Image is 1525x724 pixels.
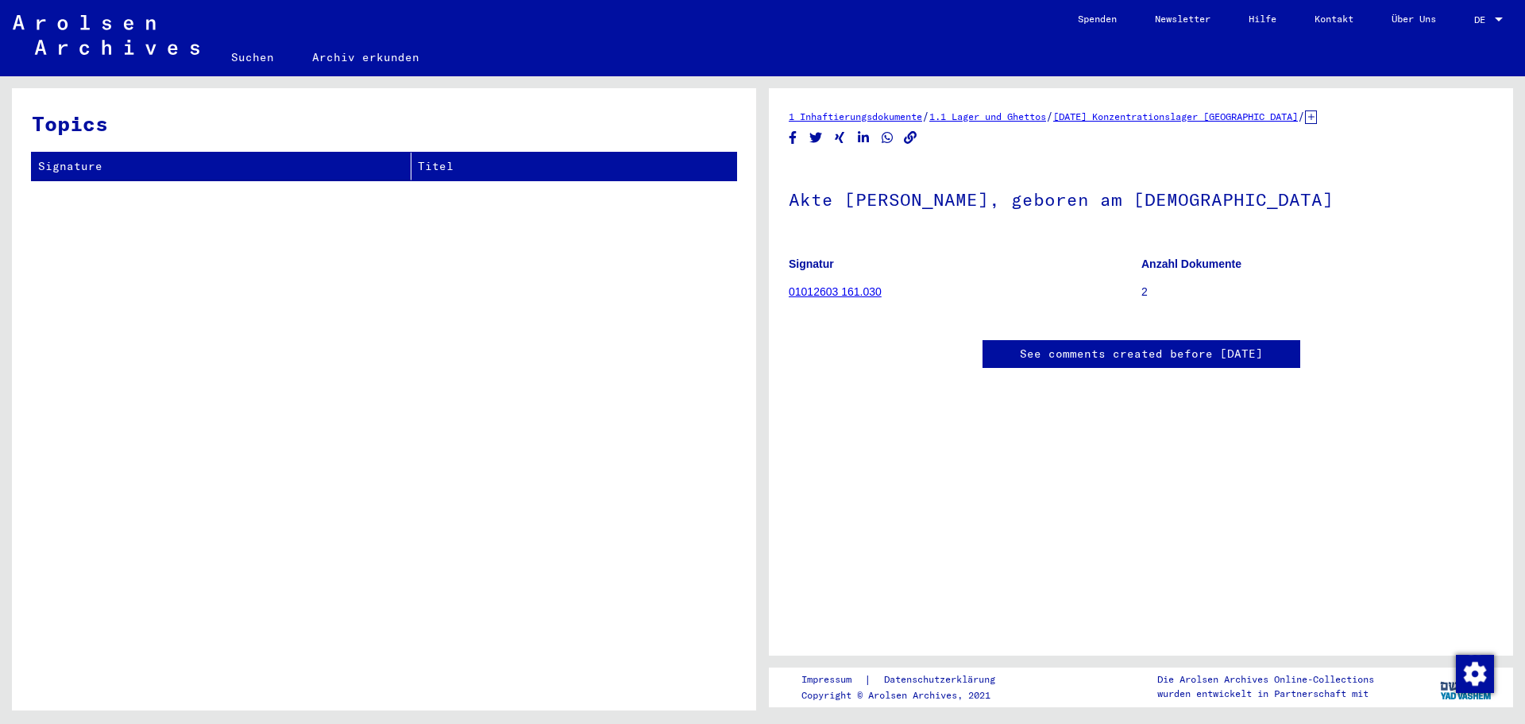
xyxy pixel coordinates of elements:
p: 2 [1141,284,1493,300]
a: See comments created before [DATE] [1020,346,1263,362]
button: Share on Twitter [808,128,824,148]
a: Suchen [212,38,293,76]
img: Change consent [1456,655,1494,693]
a: Archiv erkunden [293,38,438,76]
span: / [922,109,929,123]
span: DE [1474,14,1492,25]
a: [DATE] Konzentrationslager [GEOGRAPHIC_DATA] [1053,110,1298,122]
b: Anzahl Dokumente [1141,257,1241,270]
button: Share on LinkedIn [855,128,872,148]
a: 1.1 Lager und Ghettos [929,110,1046,122]
th: Signature [32,153,411,180]
a: Impressum [801,672,864,688]
span: / [1046,109,1053,123]
a: 01012603 161.030 [789,285,882,298]
button: Share on WhatsApp [879,128,896,148]
th: Titel [411,153,736,180]
b: Signatur [789,257,834,270]
div: | [801,672,1014,688]
p: Die Arolsen Archives Online-Collections [1157,672,1374,687]
h1: Akte [PERSON_NAME], geboren am [DEMOGRAPHIC_DATA] [789,163,1493,233]
h3: Topics [32,108,735,139]
img: Arolsen_neg.svg [13,15,199,55]
p: Copyright © Arolsen Archives, 2021 [801,688,1014,703]
span: / [1298,109,1305,123]
button: Share on Xing [832,128,848,148]
p: wurden entwickelt in Partnerschaft mit [1157,687,1374,701]
button: Copy link [902,128,919,148]
a: Datenschutzerklärung [871,672,1014,688]
a: 1 Inhaftierungsdokumente [789,110,922,122]
button: Share on Facebook [785,128,801,148]
img: yv_logo.png [1437,667,1496,707]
